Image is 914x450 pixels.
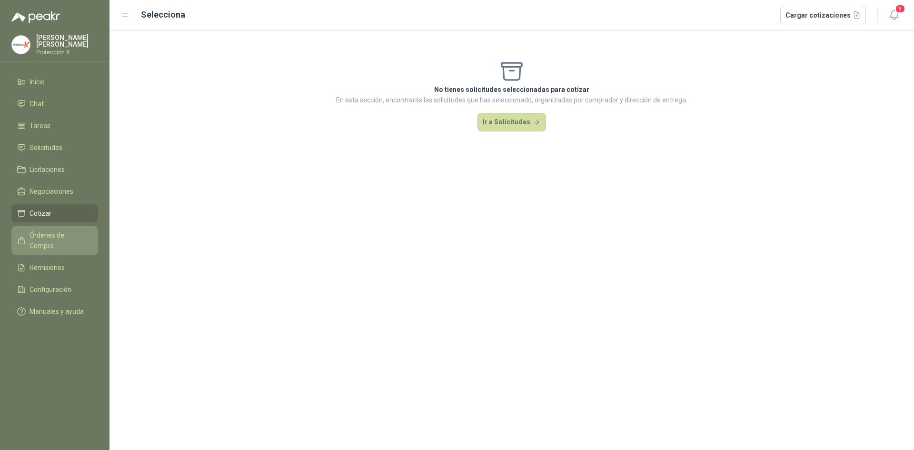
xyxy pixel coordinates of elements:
[36,50,98,55] p: Protección X
[11,117,98,135] a: Tareas
[30,230,89,251] span: Órdenes de Compra
[11,139,98,157] a: Solicitudes
[30,284,71,295] span: Configuración
[11,259,98,277] a: Remisiones
[11,73,98,91] a: Inicio
[11,11,60,23] img: Logo peakr
[11,226,98,255] a: Órdenes de Compra
[30,186,73,197] span: Negociaciones
[885,7,903,24] button: 5
[36,34,98,48] p: [PERSON_NAME] [PERSON_NAME]
[11,182,98,200] a: Negociaciones
[30,142,62,153] span: Solicitudes
[30,77,45,87] span: Inicio
[12,36,30,54] img: Company Logo
[11,302,98,320] a: Manuales y ayuda
[30,306,84,317] span: Manuales y ayuda
[30,99,44,109] span: Chat
[30,164,65,175] span: Licitaciones
[11,204,98,222] a: Cotizar
[30,262,65,273] span: Remisiones
[895,4,905,13] span: 5
[11,95,98,113] a: Chat
[11,160,98,179] a: Licitaciones
[780,6,866,25] button: Cargar cotizaciones
[141,8,185,21] h2: Selecciona
[336,84,687,95] p: No tienes solicitudes seleccionadas para cotizar
[30,120,50,131] span: Tareas
[30,208,51,219] span: Cotizar
[11,280,98,299] a: Configuración
[336,95,687,105] p: En esta sección, encontrarás las solicitudes que has seleccionado, organizadas por comprador y di...
[477,113,546,132] button: Ir a Solicitudes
